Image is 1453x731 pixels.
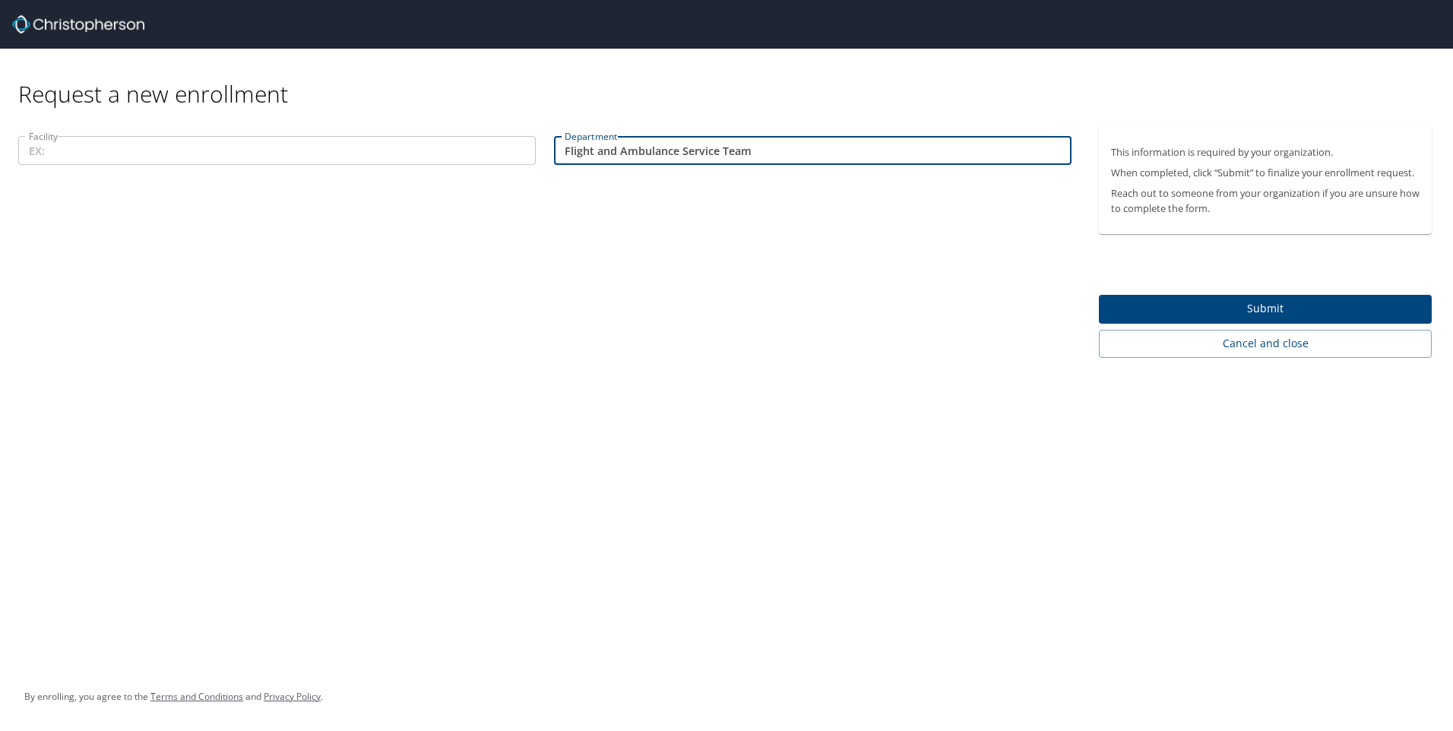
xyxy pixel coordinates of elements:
[18,136,536,165] input: EX:
[1111,334,1420,353] span: Cancel and close
[12,15,144,33] img: cbt logo
[264,690,321,703] a: Privacy Policy
[554,136,1072,165] input: EX:
[1111,299,1420,318] span: Submit
[24,678,323,716] div: By enrolling, you agree to the and .
[1111,166,1420,180] p: When completed, click “Submit” to finalize your enrollment request.
[1111,186,1420,215] p: Reach out to someone from your organization if you are unsure how to complete the form.
[1099,330,1432,358] button: Cancel and close
[18,49,1444,109] div: Request a new enrollment
[1099,295,1432,324] button: Submit
[1111,145,1420,160] p: This information is required by your organization.
[150,690,243,703] a: Terms and Conditions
